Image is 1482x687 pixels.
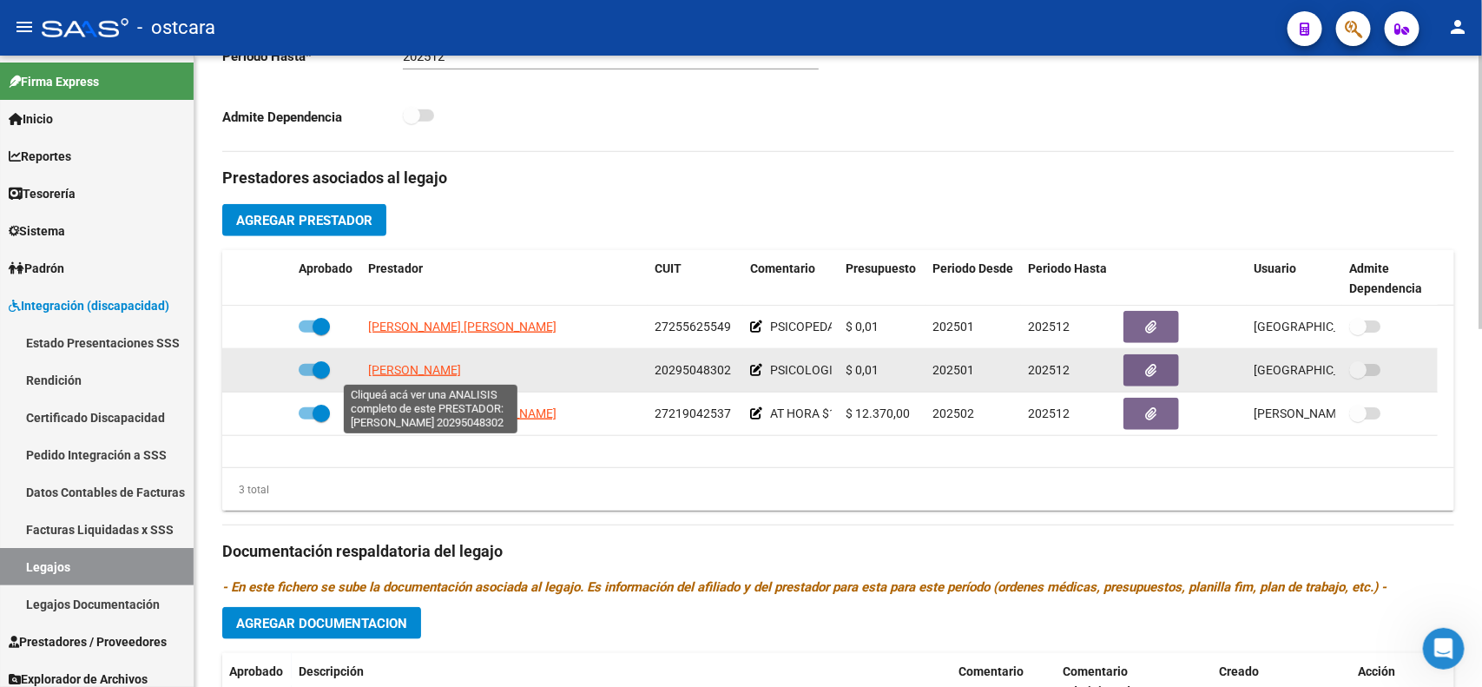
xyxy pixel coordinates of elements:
span: 27219042537 [655,406,731,420]
datatable-header-cell: Prestador [361,250,648,307]
span: Periodo Desde [932,261,1013,275]
datatable-header-cell: Comentario [743,250,839,307]
span: Tesorería [9,184,76,203]
datatable-header-cell: Periodo Hasta [1021,250,1116,307]
span: [PERSON_NAME] [DATE] [1254,406,1390,420]
span: PSICOPEDAGOGIA [770,320,873,334]
span: - ostcara [137,9,215,47]
span: [PERSON_NAME] [368,363,461,377]
span: 202512 [1028,406,1070,420]
p: Admite Dependencia [222,108,403,127]
datatable-header-cell: Aprobado [292,250,361,307]
span: Agregar Documentacion [236,616,407,631]
i: - En este fichero se sube la documentación asociada al legajo. Es información del afiliado y del ... [222,579,1386,595]
span: Comentario [958,664,1024,678]
span: $ 12.370,00 [846,406,910,420]
p: Periodo Hasta [222,47,403,66]
span: Integración (discapacidad) [9,296,169,315]
span: PSICOLOGIA [770,363,840,377]
span: Usuario [1254,261,1296,275]
span: Padrón [9,259,64,278]
span: Inicio [9,109,53,129]
span: Admite Dependencia [1349,261,1422,295]
span: Sistema [9,221,65,241]
span: 202501 [932,320,974,334]
span: CUIT [655,261,682,275]
span: Reportes [9,147,71,166]
datatable-header-cell: Admite Dependencia [1342,250,1438,307]
span: Agregar Prestador [236,213,372,228]
span: Aprobado [299,261,352,275]
mat-icon: person [1447,17,1468,37]
span: 20295048302 [655,363,731,377]
span: [PERSON_NAME] [PERSON_NAME] [368,406,557,420]
datatable-header-cell: Periodo Desde [925,250,1021,307]
span: Prestadores / Proveedores [9,632,167,651]
span: 27255625549 [655,320,731,334]
span: Presupuesto [846,261,916,275]
span: 202501 [932,363,974,377]
span: Descripción [299,664,364,678]
datatable-header-cell: Presupuesto [839,250,925,307]
span: Firma Express [9,72,99,91]
datatable-header-cell: Usuario [1247,250,1342,307]
button: Agregar Documentacion [222,607,421,639]
span: $ 0,01 [846,320,879,334]
span: [PERSON_NAME] [PERSON_NAME] [368,320,557,334]
h3: Documentación respaldatoria del legajo [222,539,1454,564]
span: AT HORA $12370 [770,406,864,420]
button: Agregar Prestador [222,204,386,236]
datatable-header-cell: CUIT [648,250,743,307]
span: $ 0,01 [846,363,879,377]
span: Creado [1219,664,1259,678]
span: 202512 [1028,363,1070,377]
span: 202512 [1028,320,1070,334]
div: 3 total [222,480,269,499]
iframe: Intercom live chat [1423,628,1465,670]
span: Periodo Hasta [1028,261,1107,275]
span: Aprobado [229,664,283,678]
h3: Prestadores asociados al legajo [222,166,1454,190]
span: 202502 [932,406,974,420]
span: Acción [1358,664,1395,678]
span: Comentario [750,261,815,275]
mat-icon: menu [14,17,35,37]
span: Prestador [368,261,423,275]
